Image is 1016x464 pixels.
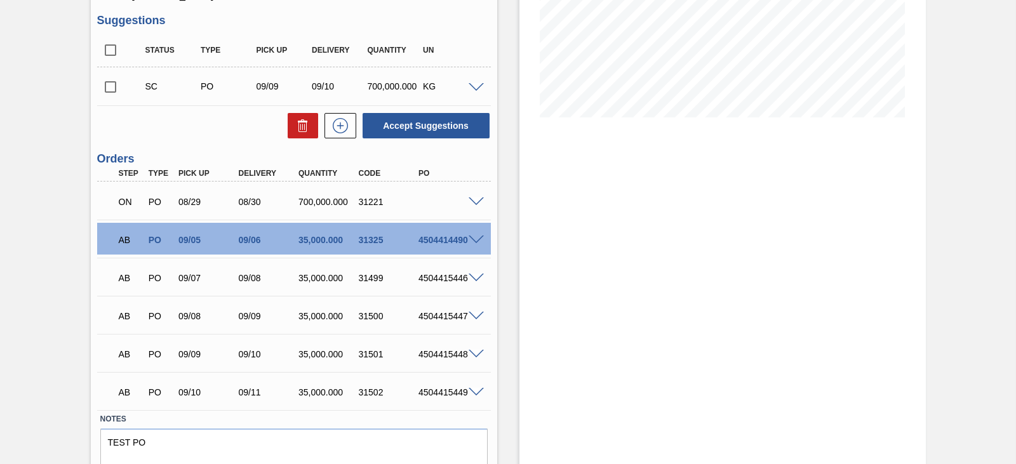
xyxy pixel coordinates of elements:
p: AB [119,387,143,397]
div: Status [142,46,203,55]
div: 700,000.000 [295,197,361,207]
div: PO [415,169,481,178]
div: Type [197,46,258,55]
div: 08/29/2025 [175,197,241,207]
div: 31502 [356,387,422,397]
div: 4504415448 [415,349,481,359]
div: 09/11/2025 [236,387,302,397]
div: 4504415446 [415,273,481,283]
div: 09/06/2025 [236,235,302,245]
div: 08/30/2025 [236,197,302,207]
div: Code [356,169,422,178]
button: Accept Suggestions [363,113,490,138]
div: Suggestion Created [142,81,203,91]
label: Notes [100,410,488,428]
div: Purchase order [145,197,176,207]
div: 35,000.000 [295,235,361,245]
div: 09/10/2025 [309,81,370,91]
div: 09/09/2025 [236,311,302,321]
div: 31500 [356,311,422,321]
div: Purchase order [145,349,176,359]
div: 4504415449 [415,387,481,397]
p: AB [119,235,143,245]
h3: Orders [97,152,491,166]
div: 700,000.000 [364,81,425,91]
div: 09/08/2025 [236,273,302,283]
h3: Suggestions [97,14,491,27]
div: Negotiating Order [116,188,146,216]
div: 09/10/2025 [236,349,302,359]
div: Awaiting Billing [116,302,146,330]
div: 09/08/2025 [175,311,241,321]
div: Purchase order [197,81,258,91]
div: 35,000.000 [295,311,361,321]
div: 09/10/2025 [175,387,241,397]
div: Awaiting Billing [116,340,146,368]
div: 31501 [356,349,422,359]
div: 35,000.000 [295,273,361,283]
p: AB [119,273,143,283]
div: New suggestion [318,113,356,138]
div: 09/07/2025 [175,273,241,283]
div: 35,000.000 [295,349,361,359]
div: 31499 [356,273,422,283]
p: ON [119,197,143,207]
div: Accept Suggestions [356,112,491,140]
div: 31221 [356,197,422,207]
div: 4504415447 [415,311,481,321]
div: Type [145,169,176,178]
div: 35,000.000 [295,387,361,397]
div: Pick up [253,46,314,55]
div: 09/09/2025 [253,81,314,91]
div: Step [116,169,146,178]
div: Quantity [295,169,361,178]
div: Quantity [364,46,425,55]
div: Awaiting Billing [116,264,146,292]
div: Pick up [175,169,241,178]
div: Delivery [236,169,302,178]
div: Purchase order [145,311,176,321]
div: Awaiting Billing [116,378,146,406]
div: Purchase order [145,235,176,245]
div: 09/05/2025 [175,235,241,245]
div: 09/09/2025 [175,349,241,359]
p: AB [119,349,143,359]
div: Purchase order [145,273,176,283]
div: Delivery [309,46,370,55]
div: KG [420,81,481,91]
div: 31325 [356,235,422,245]
div: UN [420,46,481,55]
div: Purchase order [145,387,176,397]
div: Awaiting Billing [116,226,146,254]
p: AB [119,311,143,321]
div: 4504414490 [415,235,481,245]
div: Delete Suggestions [281,113,318,138]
